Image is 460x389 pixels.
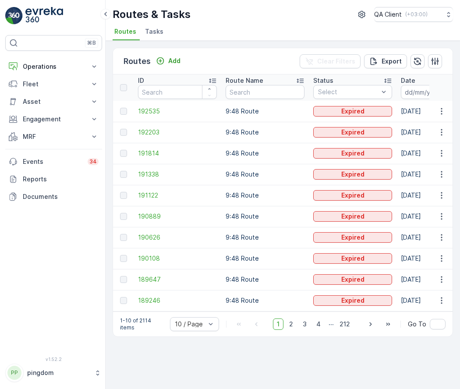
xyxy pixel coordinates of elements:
[5,128,102,145] button: MRF
[313,190,392,201] button: Expired
[23,175,99,184] p: Reports
[300,54,361,68] button: Clear Filters
[5,188,102,205] a: Documents
[120,108,127,115] div: Toggle Row Selected
[23,192,99,201] p: Documents
[226,296,304,305] p: 9:48 Route
[318,88,379,96] p: Select
[138,212,217,221] a: 190889
[120,213,127,220] div: Toggle Row Selected
[113,7,191,21] p: Routes & Tasks
[329,318,334,330] p: ...
[138,191,217,200] a: 191122
[120,129,127,136] div: Toggle Row Selected
[336,318,354,330] span: 212
[23,80,85,88] p: Fleet
[341,296,364,305] p: Expired
[5,93,102,110] button: Asset
[120,171,127,178] div: Toggle Row Selected
[138,296,217,305] a: 189246
[5,58,102,75] button: Operations
[341,128,364,137] p: Expired
[23,62,85,71] p: Operations
[382,57,402,66] p: Export
[23,97,85,106] p: Asset
[226,254,304,263] p: 9:48 Route
[5,170,102,188] a: Reports
[313,211,392,222] button: Expired
[138,233,217,242] a: 190626
[120,255,127,262] div: Toggle Row Selected
[341,233,364,242] p: Expired
[226,275,304,284] p: 9:48 Route
[114,27,136,36] span: Routes
[120,234,127,241] div: Toggle Row Selected
[138,254,217,263] a: 190108
[341,275,364,284] p: Expired
[23,132,85,141] p: MRF
[405,11,428,18] p: ( +03:00 )
[23,157,82,166] p: Events
[5,364,102,382] button: PPpingdom
[341,107,364,116] p: Expired
[5,153,102,170] a: Events34
[138,128,217,137] a: 192203
[341,170,364,179] p: Expired
[313,169,392,180] button: Expired
[299,318,311,330] span: 3
[273,318,283,330] span: 1
[87,39,96,46] p: ⌘B
[341,191,364,200] p: Expired
[341,254,364,263] p: Expired
[25,7,63,25] img: logo_light-DOdMpM7g.png
[138,107,217,116] a: 192535
[226,76,263,85] p: Route Name
[120,192,127,199] div: Toggle Row Selected
[138,149,217,158] a: 191814
[313,76,333,85] p: Status
[226,107,304,116] p: 9:48 Route
[7,366,21,380] div: PP
[168,57,180,65] p: Add
[313,295,392,306] button: Expired
[5,7,23,25] img: logo
[313,127,392,138] button: Expired
[317,57,355,66] p: Clear Filters
[89,158,97,165] p: 34
[226,170,304,179] p: 9:48 Route
[120,276,127,283] div: Toggle Row Selected
[138,76,144,85] p: ID
[138,85,217,99] input: Search
[226,128,304,137] p: 9:48 Route
[120,297,127,304] div: Toggle Row Selected
[313,148,392,159] button: Expired
[374,7,453,22] button: QA Client(+03:00)
[364,54,407,68] button: Export
[313,106,392,117] button: Expired
[401,76,415,85] p: Date
[145,27,163,36] span: Tasks
[226,212,304,221] p: 9:48 Route
[313,253,392,264] button: Expired
[374,10,402,19] p: QA Client
[138,275,217,284] a: 189647
[226,191,304,200] p: 9:48 Route
[124,55,151,67] p: Routes
[226,149,304,158] p: 9:48 Route
[226,233,304,242] p: 9:48 Route
[5,75,102,93] button: Fleet
[312,318,325,330] span: 4
[120,317,163,331] p: 1-10 of 2114 items
[23,115,85,124] p: Engagement
[138,170,217,179] span: 191338
[341,149,364,158] p: Expired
